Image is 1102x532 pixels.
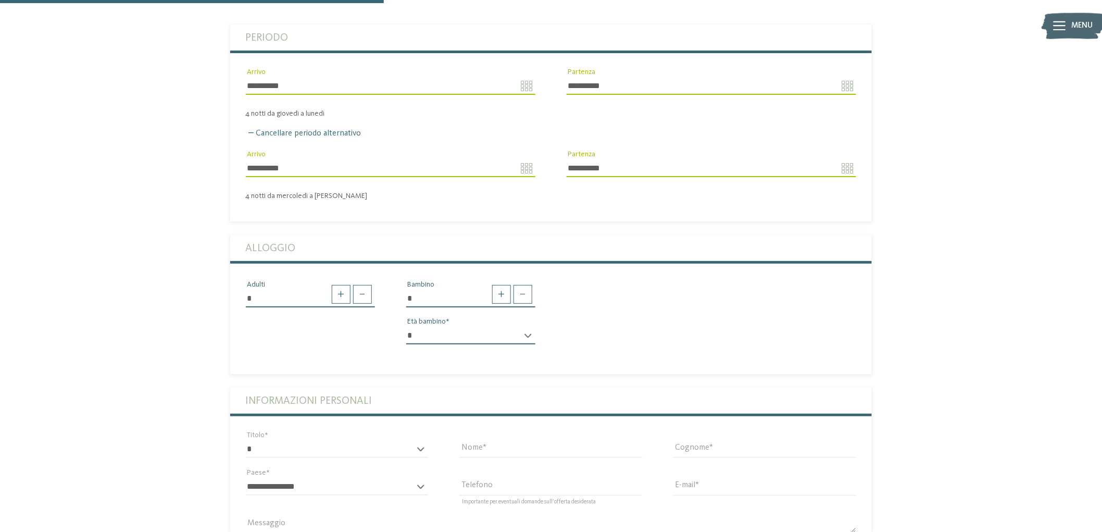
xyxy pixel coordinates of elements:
label: Alloggio [246,235,857,261]
span: Importante per eventuali domande sull’offerta desiderata [462,499,596,505]
div: 4 notti da giovedì a lunedì [230,109,872,118]
div: 4 notti da mercoledì a [PERSON_NAME] [230,192,872,201]
label: Cancellare periodo alternativo [246,129,361,138]
label: Informazioni personali [246,388,857,414]
label: Periodo [246,24,857,51]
